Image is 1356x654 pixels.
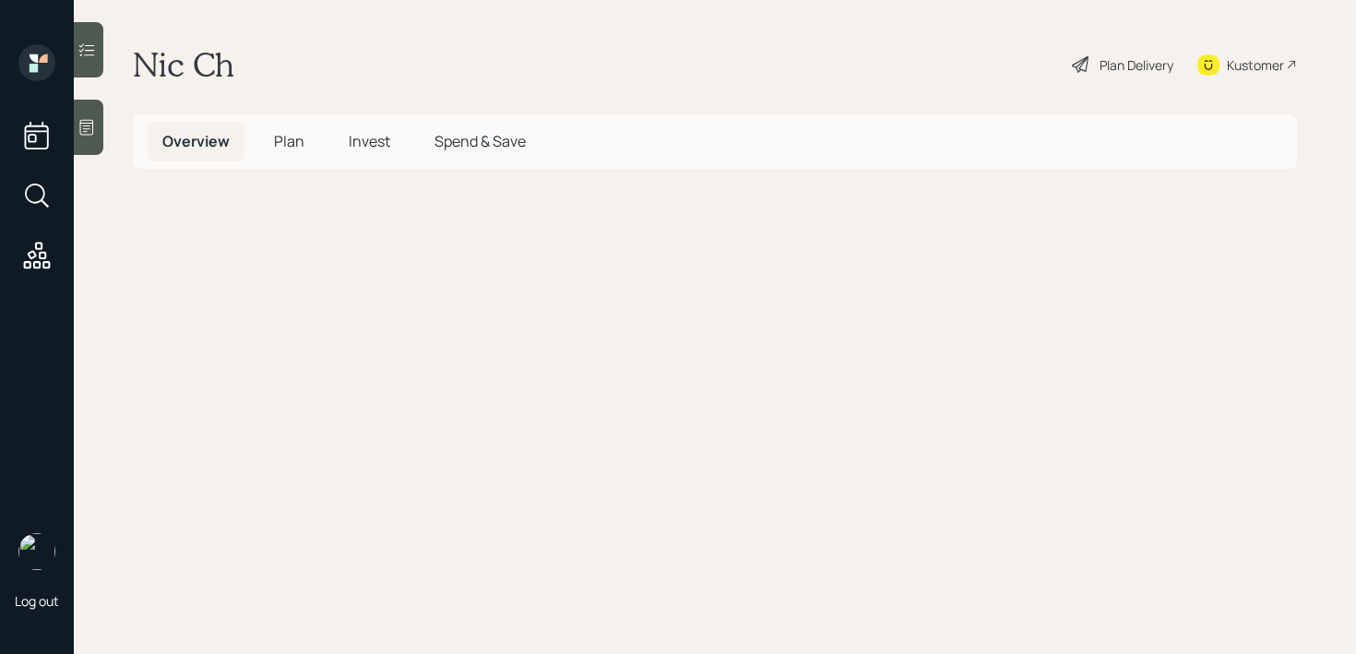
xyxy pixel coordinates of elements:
img: retirable_logo.png [18,533,55,570]
div: Plan Delivery [1100,55,1173,75]
span: Spend & Save [434,131,526,151]
h1: Nic Ch [133,44,234,85]
span: Overview [162,131,230,151]
span: Invest [349,131,390,151]
span: Plan [274,131,304,151]
div: Log out [15,592,59,610]
div: Kustomer [1227,55,1284,75]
